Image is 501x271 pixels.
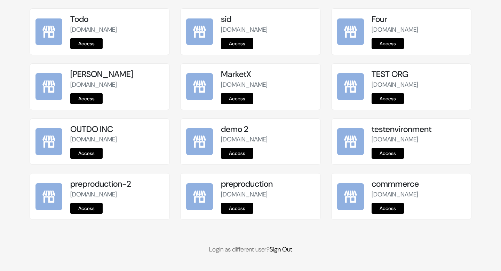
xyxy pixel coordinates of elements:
img: TEST ORG [337,73,364,100]
p: [DOMAIN_NAME] [70,25,164,34]
h5: OUTDO INC [70,124,164,134]
p: [DOMAIN_NAME] [372,190,465,199]
h5: preproduction [221,179,315,189]
a: Access [372,93,404,104]
img: sid [186,18,213,45]
p: [DOMAIN_NAME] [372,80,465,90]
img: preproduction [186,183,213,210]
p: [DOMAIN_NAME] [70,80,164,90]
a: Access [221,93,253,104]
p: [DOMAIN_NAME] [70,135,164,144]
a: Access [70,93,103,104]
a: Access [372,203,404,214]
p: [DOMAIN_NAME] [221,25,315,34]
a: Access [372,148,404,159]
p: [DOMAIN_NAME] [70,190,164,199]
p: [DOMAIN_NAME] [372,25,465,34]
h5: preproduction-2 [70,179,164,189]
a: Sign Out [270,245,292,254]
h5: commmerce [372,179,465,189]
img: OUTDO INC [35,128,62,155]
h5: Four [372,14,465,24]
h5: [PERSON_NAME] [70,69,164,79]
a: Access [221,203,253,214]
img: commmerce [337,183,364,210]
h5: testenvironment [372,124,465,134]
a: Access [70,38,103,49]
img: Todo [35,18,62,45]
a: Access [70,203,103,214]
img: kamal Da [35,73,62,100]
img: MarketX [186,73,213,100]
h5: demo 2 [221,124,315,134]
h5: TEST ORG [372,69,465,79]
h5: Todo [70,14,164,24]
p: [DOMAIN_NAME] [372,135,465,144]
img: demo 2 [186,128,213,155]
a: Access [221,38,253,49]
img: preproduction-2 [35,183,62,210]
a: Access [372,38,404,49]
img: Four [337,18,364,45]
a: Access [70,148,103,159]
img: testenvironment [337,128,364,155]
h5: sid [221,14,315,24]
h5: MarketX [221,69,315,79]
p: [DOMAIN_NAME] [221,135,315,144]
p: [DOMAIN_NAME] [221,190,315,199]
p: Login as different user? [30,245,471,254]
a: Access [221,148,253,159]
p: [DOMAIN_NAME] [221,80,315,90]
